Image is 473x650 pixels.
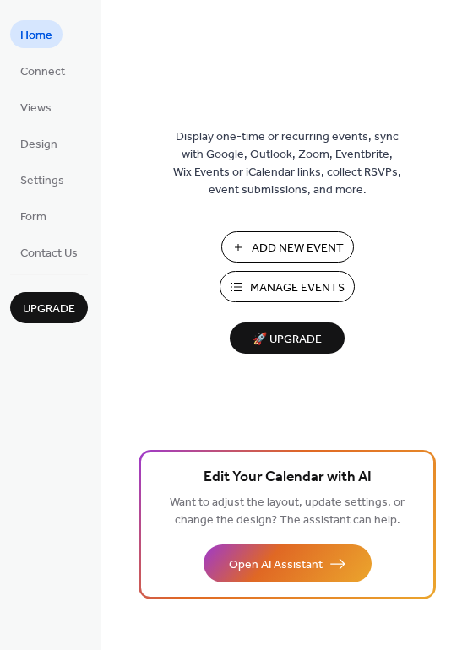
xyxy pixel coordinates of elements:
[20,245,78,263] span: Contact Us
[20,136,57,154] span: Design
[252,240,344,257] span: Add New Event
[10,20,63,48] a: Home
[20,63,65,81] span: Connect
[10,57,75,84] a: Connect
[204,466,372,490] span: Edit Your Calendar with AI
[204,544,372,582] button: Open AI Assistant
[10,129,68,157] a: Design
[20,209,46,226] span: Form
[229,556,323,574] span: Open AI Assistant
[10,93,62,121] a: Views
[20,100,52,117] span: Views
[10,165,74,193] a: Settings
[20,172,64,190] span: Settings
[10,292,88,323] button: Upgrade
[221,231,354,263] button: Add New Event
[220,271,355,302] button: Manage Events
[10,238,88,266] a: Contact Us
[170,491,405,532] span: Want to adjust the layout, update settings, or change the design? The assistant can help.
[173,128,401,199] span: Display one-time or recurring events, sync with Google, Outlook, Zoom, Eventbrite, Wix Events or ...
[10,202,57,230] a: Form
[20,27,52,45] span: Home
[250,279,345,297] span: Manage Events
[23,301,75,318] span: Upgrade
[240,328,334,351] span: 🚀 Upgrade
[230,322,345,354] button: 🚀 Upgrade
